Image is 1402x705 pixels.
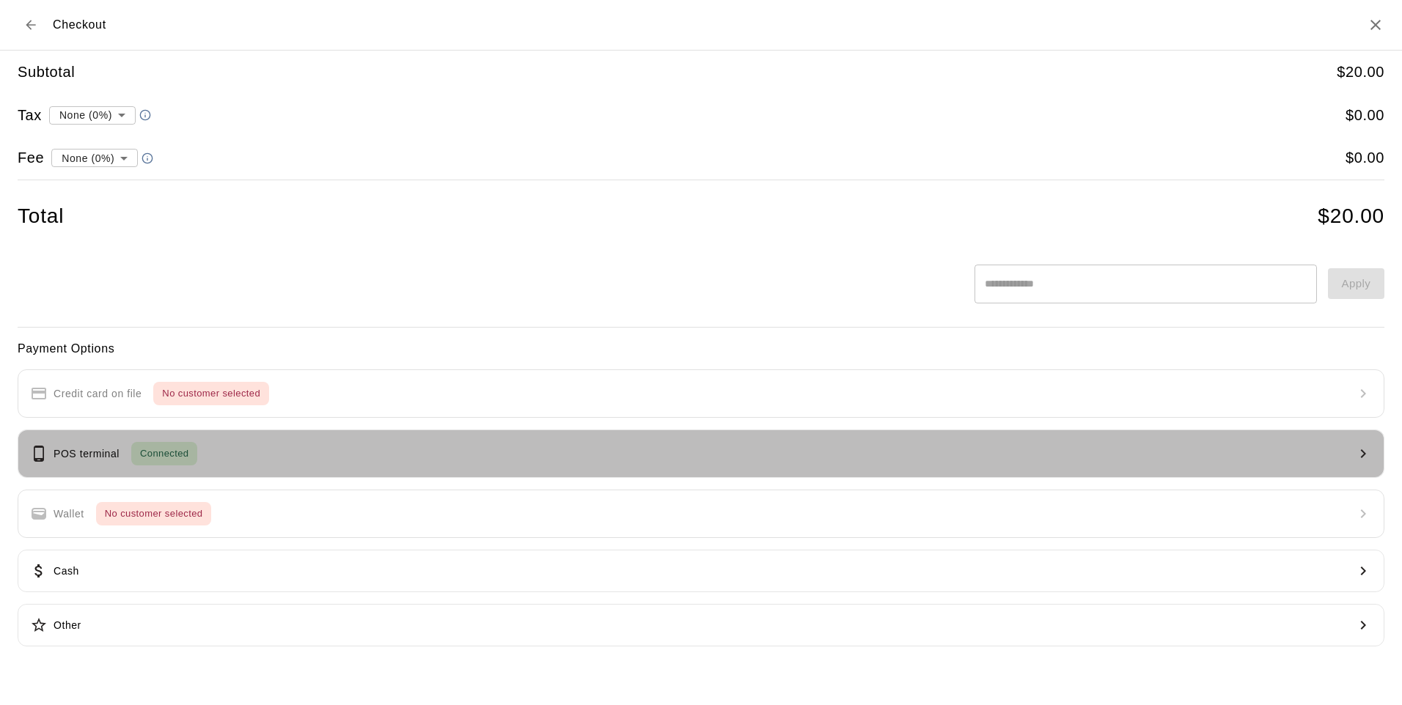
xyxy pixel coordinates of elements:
[131,446,197,462] span: Connected
[18,12,44,38] button: Back to cart
[18,339,1384,358] h6: Payment Options
[54,446,120,462] p: POS terminal
[18,12,106,38] div: Checkout
[1367,16,1384,34] button: Close
[1318,204,1384,229] h4: $ 20.00
[18,148,44,168] h5: Fee
[18,62,75,82] h5: Subtotal
[49,101,136,128] div: None (0%)
[54,564,79,579] p: Cash
[18,604,1384,646] button: Other
[1337,62,1384,82] h5: $ 20.00
[54,618,81,633] p: Other
[1346,106,1384,125] h5: $ 0.00
[1346,148,1384,168] h5: $ 0.00
[18,204,64,229] h4: Total
[18,550,1384,592] button: Cash
[18,429,1384,478] button: POS terminalConnected
[51,144,138,171] div: None (0%)
[18,106,42,125] h5: Tax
